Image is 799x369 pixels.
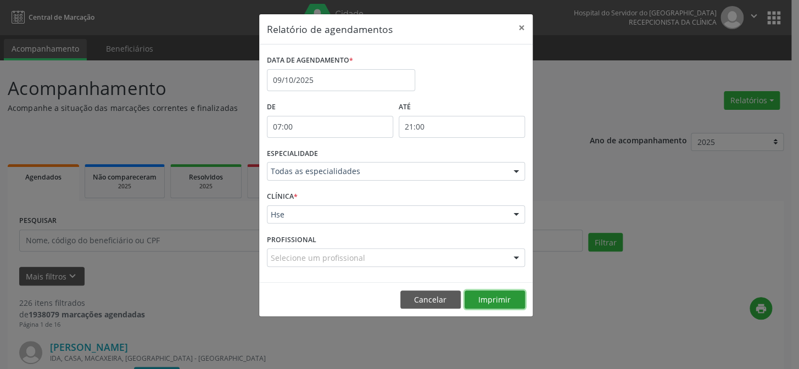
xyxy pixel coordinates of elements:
[271,166,502,177] span: Todas as especialidades
[267,116,393,138] input: Selecione o horário inicial
[267,22,393,36] h5: Relatório de agendamentos
[267,231,316,248] label: PROFISSIONAL
[267,188,298,205] label: CLÍNICA
[399,99,525,116] label: ATÉ
[267,69,415,91] input: Selecione uma data ou intervalo
[465,290,525,309] button: Imprimir
[271,252,365,264] span: Selecione um profissional
[267,99,393,116] label: De
[511,14,533,41] button: Close
[271,209,502,220] span: Hse
[267,146,318,163] label: ESPECIALIDADE
[400,290,461,309] button: Cancelar
[267,52,353,69] label: DATA DE AGENDAMENTO
[399,116,525,138] input: Selecione o horário final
